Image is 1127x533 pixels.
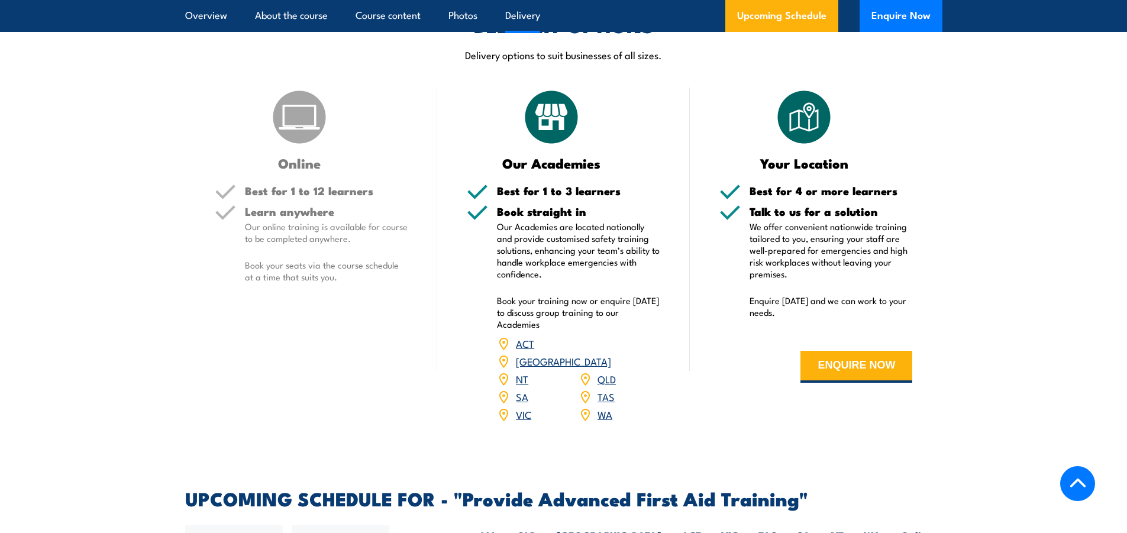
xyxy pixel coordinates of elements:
[598,407,612,421] a: WA
[497,206,660,217] h5: Book straight in
[185,48,942,62] p: Delivery options to suit businesses of all sizes.
[516,336,534,350] a: ACT
[497,295,660,330] p: Book your training now or enquire [DATE] to discuss group training to our Academies
[215,156,385,170] h3: Online
[497,221,660,280] p: Our Academies are located nationally and provide customised safety training solutions, enhancing ...
[516,389,528,403] a: SA
[245,221,408,244] p: Our online training is available for course to be completed anywhere.
[497,185,660,196] h5: Best for 1 to 3 learners
[598,372,616,386] a: QLD
[245,259,408,283] p: Book your seats via the course schedule at a time that suits you.
[800,351,912,383] button: ENQUIRE NOW
[516,354,611,368] a: [GEOGRAPHIC_DATA]
[750,295,913,318] p: Enquire [DATE] and we can work to your needs.
[516,372,528,386] a: NT
[516,407,531,421] a: VIC
[467,156,637,170] h3: Our Academies
[750,185,913,196] h5: Best for 4 or more learners
[245,185,408,196] h5: Best for 1 to 12 learners
[474,17,654,33] h2: DELIVERY OPTIONS
[719,156,889,170] h3: Your Location
[185,490,942,506] h2: UPCOMING SCHEDULE FOR - "Provide Advanced First Aid Training"
[750,221,913,280] p: We offer convenient nationwide training tailored to you, ensuring your staff are well-prepared fo...
[750,206,913,217] h5: Talk to us for a solution
[598,389,615,403] a: TAS
[245,206,408,217] h5: Learn anywhere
